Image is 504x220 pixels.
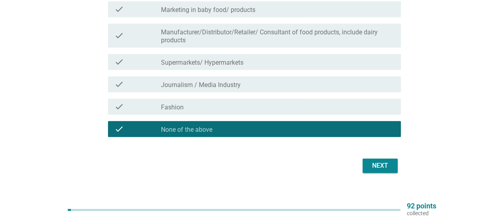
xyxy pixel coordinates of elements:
[407,210,436,217] p: collected
[161,126,212,134] label: None of the above
[161,6,255,14] label: Marketing in baby food/ products
[161,28,394,44] label: Manufacturer/Distributor/Retailer/ Consultant of food products, include dairy products
[114,79,124,89] i: check
[161,59,243,67] label: Supermarkets/ Hypermarkets
[114,124,124,134] i: check
[114,4,124,14] i: check
[114,57,124,67] i: check
[114,102,124,111] i: check
[363,159,398,173] button: Next
[407,202,436,210] p: 92 points
[161,103,184,111] label: Fashion
[161,81,241,89] label: Journalism / Media Industry
[369,161,391,170] div: Next
[114,27,124,44] i: check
